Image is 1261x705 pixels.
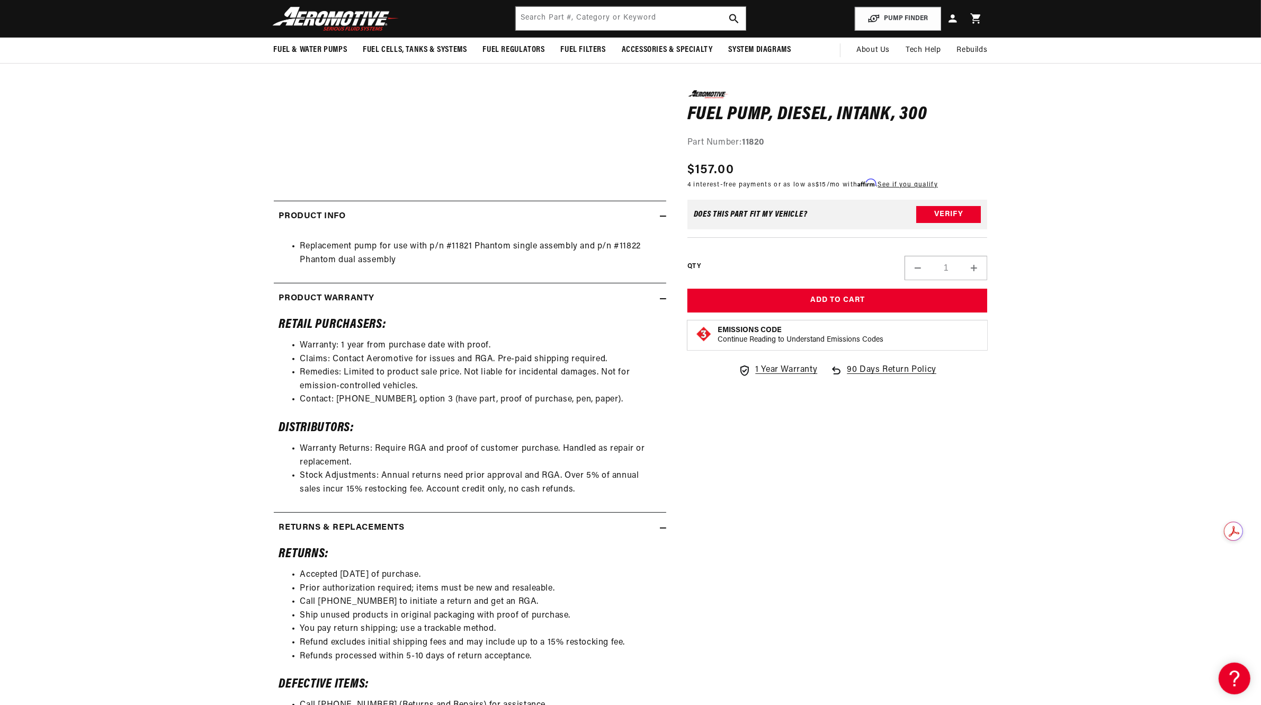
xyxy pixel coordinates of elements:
[300,469,661,496] li: Stock Adjustments: Annual returns need prior approval and RGA. Over 5% of annual sales incur 15% ...
[483,44,545,56] span: Fuel Regulators
[722,7,746,30] button: search button
[274,283,666,314] summary: Product warranty
[274,201,666,232] summary: Product Info
[516,7,746,30] input: Search by Part Number, Category or Keyword
[300,442,661,469] li: Warranty Returns: Require RGA and proof of customer purchase. Handled as repair or replacement.
[687,289,988,313] button: Add to Cart
[906,44,941,56] span: Tech Help
[279,319,661,331] h4: Retail Purchasers:
[266,38,355,63] summary: Fuel & Water Pumps
[718,335,883,345] p: Continue Reading to Understand Emissions Codes
[300,393,661,407] li: Contact: [PHONE_NUMBER], option 3 (have part, proof of purchase, pen, paper).
[878,181,938,188] a: See if you qualify - Learn more about Affirm Financing (opens in modal)
[561,44,606,56] span: Fuel Filters
[300,609,661,623] li: Ship unused products in original packaging with proof of purchase.
[949,38,996,63] summary: Rebuilds
[300,622,661,636] li: You pay return shipping; use a trackable method.
[622,44,713,56] span: Accessories & Specialty
[847,363,936,388] span: 90 Days Return Policy
[718,326,782,334] strong: Emissions Code
[300,568,661,582] li: Accepted [DATE] of purchase.
[279,423,661,434] h4: Distributors:
[830,363,936,388] a: 90 Days Return Policy
[816,181,827,188] span: $15
[300,353,661,367] li: Claims: Contact Aeromotive for issues and RGA. Pre-paid shipping required.
[270,6,402,31] img: Aeromotive
[279,210,346,224] h2: Product Info
[957,44,988,56] span: Rebuilds
[856,46,890,54] span: About Us
[300,595,661,609] li: Call [PHONE_NUMBER] to initiate a return and get an RGA.
[857,179,876,186] span: Affirm
[855,7,941,31] button: PUMP FINDER
[300,339,661,353] li: Warranty: 1 year from purchase date with proof.
[742,138,764,147] strong: 11820
[718,326,883,345] button: Emissions CodeContinue Reading to Understand Emissions Codes
[721,38,799,63] summary: System Diagrams
[729,44,791,56] span: System Diagrams
[738,363,817,377] a: 1 Year Warranty
[300,650,661,664] li: Refunds processed within 5-10 days of return acceptance.
[279,521,405,535] h2: Returns & replacements
[279,292,375,306] h2: Product warranty
[687,262,701,271] label: QTY
[695,326,712,343] img: Emissions code
[687,179,938,189] p: 4 interest-free payments or as low as /mo with .
[300,366,661,393] li: Remedies: Limited to product sale price. Not liable for incidental damages. Not for emission-cont...
[355,38,475,63] summary: Fuel Cells, Tanks & Systems
[916,206,981,223] button: Verify
[274,44,347,56] span: Fuel & Water Pumps
[614,38,721,63] summary: Accessories & Specialty
[898,38,949,63] summary: Tech Help
[694,210,808,219] div: Does This part fit My vehicle?
[687,160,734,179] span: $157.00
[300,240,661,267] li: Replacement pump for use with p/n #11821 Phantom single assembly and p/n #11822 Phantom dual asse...
[755,363,817,377] span: 1 Year Warranty
[553,38,614,63] summary: Fuel Filters
[279,679,661,690] h4: Defective Items:
[274,513,666,543] summary: Returns & replacements
[475,38,553,63] summary: Fuel Regulators
[848,38,898,63] a: About Us
[363,44,467,56] span: Fuel Cells, Tanks & Systems
[300,582,661,596] li: Prior authorization required; items must be new and resaleable.
[687,106,988,123] h1: Fuel Pump, Diesel, Intank, 300
[300,636,661,650] li: Refund excludes initial shipping fees and may include up to a 15% restocking fee.
[687,136,988,150] div: Part Number:
[279,549,661,560] h4: Returns:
